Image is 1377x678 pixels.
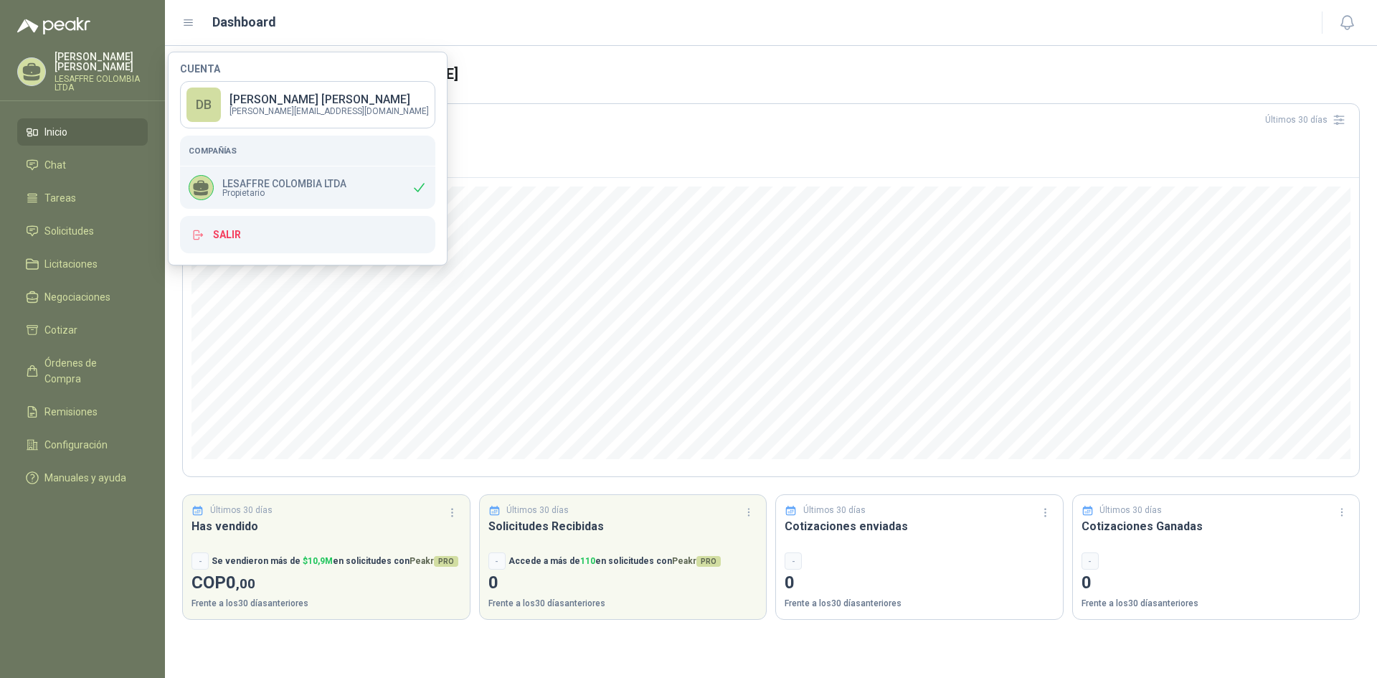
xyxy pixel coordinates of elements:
span: Licitaciones [44,256,98,272]
span: Cotizar [44,322,77,338]
span: Propietario [222,189,346,197]
span: PRO [434,556,458,567]
a: Tareas [17,184,148,212]
span: Peakr [672,556,721,566]
a: Negociaciones [17,283,148,311]
div: LESAFFRE COLOMBIA LTDAPropietario [180,166,435,209]
a: Cotizar [17,316,148,344]
a: Remisiones [17,398,148,425]
h3: Has vendido [191,517,461,535]
a: Manuales y ayuda [17,464,148,491]
span: Manuales y ayuda [44,470,126,486]
a: Inicio [17,118,148,146]
h3: Cotizaciones enviadas [785,517,1054,535]
div: - [1082,552,1099,570]
p: LESAFFRE COLOMBIA LTDA [222,179,346,189]
span: Configuración [44,437,108,453]
span: Tareas [44,190,76,206]
span: $ 10,9M [303,556,333,566]
span: 110 [580,556,595,566]
a: Configuración [17,431,148,458]
span: 0 [226,573,255,593]
a: DB[PERSON_NAME] [PERSON_NAME][PERSON_NAME][EMAIL_ADDRESS][DOMAIN_NAME] [180,81,435,128]
h3: Solicitudes Recibidas [488,517,758,535]
p: Número de solicitudes nuevas por día [191,149,1350,157]
span: Remisiones [44,404,98,420]
a: Licitaciones [17,250,148,278]
p: LESAFFRE COLOMBIA LTDA [55,75,148,92]
p: Frente a los 30 días anteriores [488,597,758,611]
p: Últimos 30 días [210,504,273,517]
h3: Cotizaciones Ganadas [1082,517,1351,535]
p: [PERSON_NAME] [PERSON_NAME] [229,94,429,105]
p: COP [191,570,461,597]
div: DB [186,88,221,122]
span: Inicio [44,124,67,140]
h3: Nuevas solicitudes en mis categorías [191,131,1350,149]
img: Logo peakr [17,17,90,34]
a: Chat [17,151,148,179]
p: Últimos 30 días [803,504,866,517]
span: Chat [44,157,66,173]
span: Peakr [410,556,458,566]
p: Frente a los 30 días anteriores [191,597,461,611]
a: Órdenes de Compra [17,349,148,392]
span: PRO [696,556,721,567]
div: - [488,552,506,570]
h5: Compañías [189,144,427,157]
p: Accede a más de en solicitudes con [508,555,721,568]
span: ,00 [236,575,255,592]
h4: Cuenta [180,64,435,74]
p: 0 [488,570,758,597]
p: Últimos 30 días [1099,504,1162,517]
div: Últimos 30 días [1265,108,1350,131]
a: Solicitudes [17,217,148,245]
p: 0 [1082,570,1351,597]
p: Frente a los 30 días anteriores [785,597,1054,611]
span: Solicitudes [44,223,94,239]
span: Órdenes de Compra [44,355,134,387]
h1: Dashboard [212,12,276,32]
h3: Bienvenido de nuevo [PERSON_NAME] [205,63,1360,85]
span: Negociaciones [44,289,110,305]
div: - [191,552,209,570]
p: [PERSON_NAME][EMAIL_ADDRESS][DOMAIN_NAME] [229,107,429,116]
p: 0 [785,570,1054,597]
div: - [785,552,802,570]
p: [PERSON_NAME] [PERSON_NAME] [55,52,148,72]
p: Últimos 30 días [506,504,569,517]
button: Salir [180,216,435,253]
p: Se vendieron más de en solicitudes con [212,555,458,568]
p: Frente a los 30 días anteriores [1082,597,1351,611]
